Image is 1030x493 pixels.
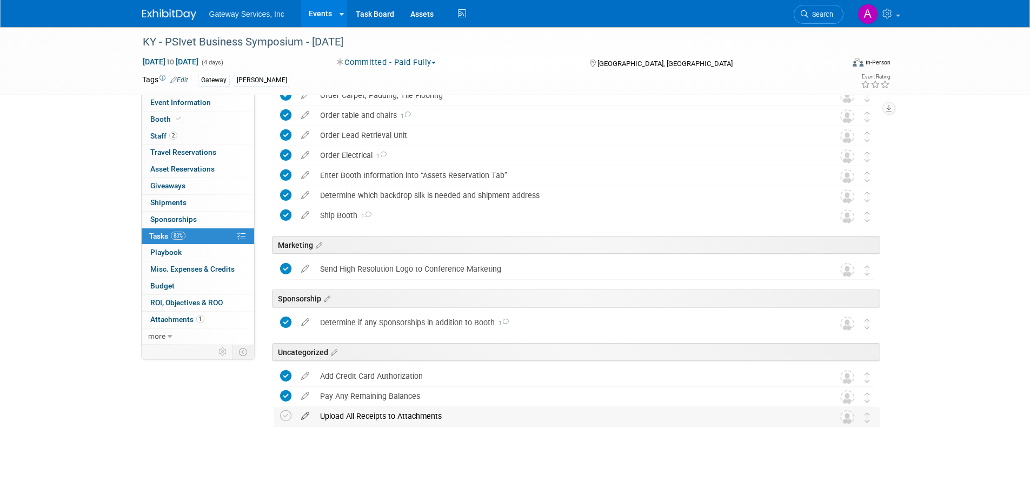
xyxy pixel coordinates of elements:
img: Unassigned [840,129,854,143]
img: Unassigned [840,209,854,224]
a: edit [296,264,315,274]
a: edit [296,110,315,120]
img: Unassigned [840,169,854,183]
a: Edit sections [321,293,330,304]
div: Event Rating [861,74,890,80]
img: ExhibitDay [142,9,196,20]
img: Unassigned [840,263,854,277]
a: edit [296,318,315,327]
td: Toggle Event Tabs [232,345,254,359]
span: Search [808,10,833,18]
span: 83% [171,232,185,240]
a: Shipments [142,195,254,211]
span: ROI, Objectives & ROO [150,298,223,307]
a: Edit sections [328,346,337,357]
span: 1 [357,213,371,220]
a: edit [296,211,315,220]
img: Unassigned [840,189,854,203]
a: Budget [142,278,254,294]
img: Unassigned [840,109,854,123]
i: Move task [865,412,870,423]
button: Committed - Paid Fully [333,57,440,68]
div: Uncategorized [272,343,880,361]
img: Alyson Evans [858,4,878,24]
i: Move task [865,132,870,142]
a: Sponsorships [142,212,254,228]
a: Misc. Expenses & Credits [142,261,254,278]
i: Move task [865,319,870,329]
a: edit [296,150,315,160]
span: 1 [397,113,411,120]
img: Unassigned [840,370,854,384]
span: Booth [150,115,183,123]
a: Travel Reservations [142,144,254,161]
span: Giveaways [150,181,185,190]
i: Booth reservation complete [176,116,181,122]
div: Gateway [198,75,230,86]
a: Event Information [142,95,254,111]
div: Order Lead Retrieval Unit [315,126,819,144]
i: Move task [865,192,870,202]
a: Giveaways [142,178,254,194]
a: Booth [142,111,254,128]
div: Add Credit Card Authorization [315,367,819,385]
div: Sponsorship [272,290,880,307]
div: Event Format [780,56,891,73]
div: Marketing [272,236,880,254]
a: Staff2 [142,128,254,144]
a: edit [296,391,315,401]
div: KY - PSIvet Business Symposium - [DATE] [139,32,827,52]
a: edit [296,130,315,140]
i: Move task [865,172,870,182]
a: ROI, Objectives & ROO [142,295,254,311]
span: more [148,332,165,340]
div: Order Electrical [315,146,819,165]
a: Tasks83% [142,228,254,245]
div: Upload All Receipts to Attachments [315,407,819,425]
span: [GEOGRAPHIC_DATA], [GEOGRAPHIC_DATA] [597,60,733,68]
img: Unassigned [840,149,854,163]
span: Shipments [150,198,187,207]
span: Playbook [150,248,182,257]
a: Asset Reservations [142,161,254,178]
span: [DATE] [DATE] [142,57,199,67]
a: Edit sections [313,239,322,250]
div: In-Person [865,58,891,67]
a: edit [296,190,315,200]
a: edit [296,411,315,421]
td: Tags [142,74,188,87]
img: Unassigned [840,317,854,331]
a: more [142,328,254,345]
span: 2 [169,132,177,140]
span: Gateway Services, Inc [209,10,284,18]
span: 1 [373,153,387,160]
div: Determine if any Sponsorships in addition to Booth [315,313,819,332]
a: Playbook [142,245,254,261]
div: Order Carpet, Padding, Tile Flooring [315,86,819,104]
img: Unassigned [840,89,854,103]
a: Attachments1 [142,312,254,328]
a: Edit [170,76,188,84]
span: (4 days) [201,59,223,66]
span: Asset Reservations [150,165,215,173]
span: to [165,57,176,66]
div: Send High Resolution Logo to Conference Marketing [315,260,819,278]
a: edit [296,170,315,180]
td: Personalize Event Tab Strip [214,345,232,359]
span: Sponsorships [150,215,197,224]
span: Event Information [150,98,211,107]
a: edit [296,371,315,381]
i: Move task [865,111,870,122]
span: Attachments [150,315,204,324]
img: Format-Inperson.png [853,58,863,67]
span: Travel Reservations [150,148,216,156]
i: Move task [865,392,870,403]
div: Determine which backdrop silk is needed and shipment address [315,186,819,205]
span: 1 [495,320,509,327]
div: Pay Any Remaining Balances [315,387,819,405]
i: Move task [865,265,870,275]
img: Unassigned [840,410,854,424]
span: Tasks [149,232,185,240]
a: Search [794,5,843,24]
i: Move task [865,372,870,383]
